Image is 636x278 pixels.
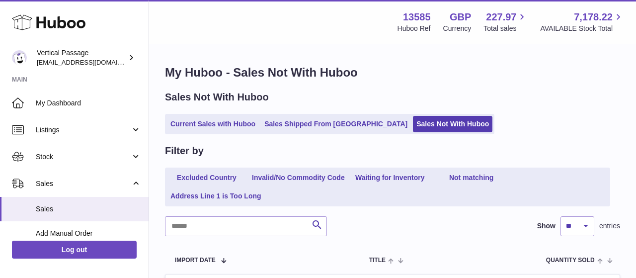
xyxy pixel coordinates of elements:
[397,24,431,33] div: Huboo Ref
[483,24,528,33] span: Total sales
[165,65,620,81] h1: My Huboo - Sales Not With Huboo
[36,179,131,188] span: Sales
[599,221,620,231] span: entries
[574,10,613,24] span: 7,178.22
[540,10,624,33] a: 7,178.22 AVAILABLE Stock Total
[12,241,137,259] a: Log out
[540,24,624,33] span: AVAILABLE Stock Total
[36,229,141,238] span: Add Manual Order
[261,116,411,132] a: Sales Shipped From [GEOGRAPHIC_DATA]
[432,170,511,186] a: Not matching
[486,10,516,24] span: 227.97
[350,170,430,186] a: Waiting for Inventory
[483,10,528,33] a: 227.97 Total sales
[37,48,126,67] div: Vertical Passage
[167,116,259,132] a: Current Sales with Huboo
[36,125,131,135] span: Listings
[12,50,27,65] img: internalAdmin-13585@internal.huboo.com
[36,152,131,162] span: Stock
[165,144,204,158] h2: Filter by
[403,10,431,24] strong: 13585
[167,170,246,186] a: Excluded Country
[37,58,146,66] span: [EMAIL_ADDRESS][DOMAIN_NAME]
[175,257,216,264] span: Import date
[413,116,492,132] a: Sales Not With Huboo
[167,188,265,204] a: Address Line 1 is Too Long
[36,204,141,214] span: Sales
[248,170,348,186] a: Invalid/No Commodity Code
[369,257,386,264] span: Title
[443,24,472,33] div: Currency
[450,10,471,24] strong: GBP
[546,257,595,264] span: Quantity Sold
[537,221,556,231] label: Show
[36,98,141,108] span: My Dashboard
[165,91,269,104] h2: Sales Not With Huboo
